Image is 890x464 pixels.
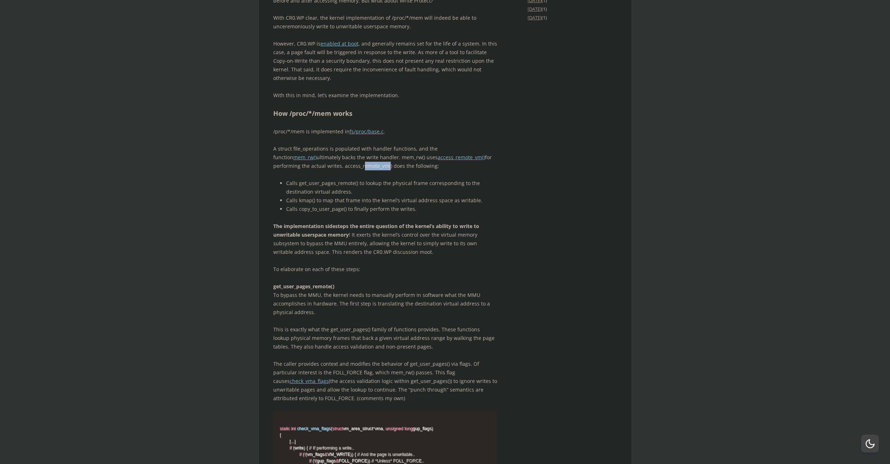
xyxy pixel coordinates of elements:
a: access_remote_vm() [438,154,485,161]
span: static [280,426,290,431]
li: Calls get_user_pages_remote() to lookup the physical frame corresponding to the destination virtu... [286,179,497,196]
span: ) [350,452,352,457]
span: // *Unless* FOLL_FORCE.. [371,458,424,463]
span: ) [367,458,369,463]
span: { [354,452,356,457]
span: ) [369,458,370,463]
p: To bypass the MMU, the kernel needs to manually perform in software what the MMU accomplishes in ... [273,282,497,317]
p: This is exactly what the get_user_pages() family of functions provides. These functions lookup ph... [273,325,497,403]
span: ( [293,445,294,450]
span: & [324,452,327,457]
span: ! [314,458,315,463]
li: (1) [528,13,617,22]
span: // If performing a write.. [309,445,354,450]
span: & [336,458,338,463]
span: { [280,432,281,437]
li: (1) [528,5,617,13]
span: ( [313,458,314,463]
span: if [309,458,311,463]
span: . [293,439,294,444]
p: A struct file_operations is populated with handler functions, and the function ultimately backs t... [273,145,497,170]
span: , [383,426,384,431]
strong: The implementation sidesteps the entire question of the kernel’s ability to write to unwritable u... [273,223,479,238]
span: int [291,426,296,431]
p: To elaborate on each of these steps: [273,265,497,274]
span: check_vma_flags [297,426,331,431]
span: ! [304,452,305,457]
a: fs/proc/base.c [350,128,384,135]
span: . [290,439,292,444]
span: ) [432,426,433,431]
strong: get_user_pages_remote() [273,283,335,290]
p: ! It exerts the kernel’s control over the virtual memory subsystem to bypass the MMU entirely, al... [273,222,497,256]
span: { [306,445,308,450]
span: ( [303,452,304,457]
span: ] [294,439,295,444]
span: long [404,426,413,431]
span: ) [304,445,305,450]
a: mem_rw() [293,154,317,161]
p: With CR0.WP clear, the kernel implementation of /proc/*/mem will indeed be able to unceremoniousl... [273,14,497,31]
span: struct [332,426,343,431]
li: Calls kmap() to map that frame into the kernel’s virtual address space as writable. [286,196,497,205]
span: ( [315,458,317,463]
a: enabled at boot [321,40,359,47]
li: Calls copy_to_user_page() to finally perform the writes. [286,205,497,213]
span: ( [306,452,307,457]
span: [ [289,439,290,444]
span: unsigned [385,426,403,431]
a: [DATE] [528,14,542,21]
span: if [299,452,301,457]
span: // And the page is unwritable.. [357,452,415,457]
span: ) [352,452,353,457]
span: . [292,439,293,444]
a: check_vma_flags [290,378,329,384]
span: if [289,445,292,450]
a: [DATE] [528,6,542,12]
p: With this in mind, let’s examine the implementation. [273,91,497,100]
span: ( [331,426,332,431]
p: However, CR0.WP is , and generally remains set for the life of a system. In this case, a page fau... [273,39,497,82]
h2: How /proc/*/mem works [273,108,497,119]
p: /proc/*/mem is implemented in . [273,127,497,136]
